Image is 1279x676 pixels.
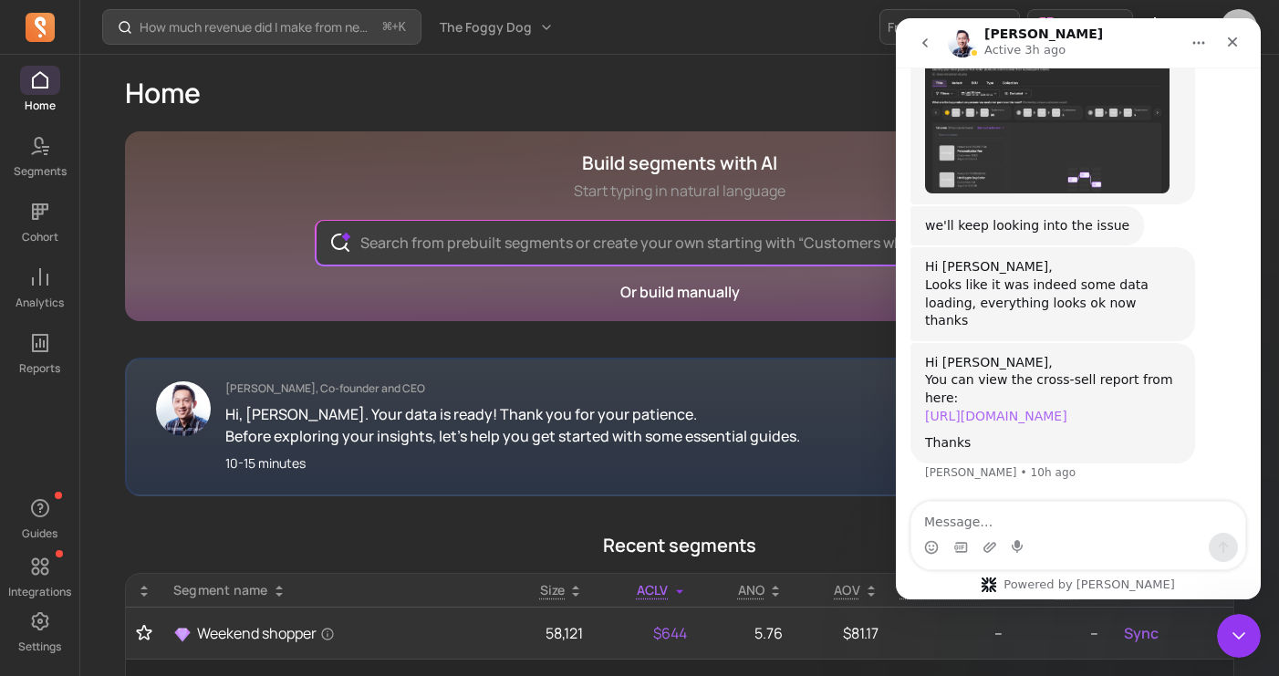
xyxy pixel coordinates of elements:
[87,522,101,536] button: Upload attachment
[14,164,67,179] p: Segments
[540,581,566,598] span: Size
[709,622,784,644] p: 5.76
[1217,614,1261,658] iframe: To enrich screen reader interactions, please activate Accessibility in Grammarly extension settings
[313,515,342,544] button: Send a message…
[429,11,565,44] button: The Foggy Dog
[15,229,299,322] div: Hi [PERSON_NAME],Looks like it was indeed some data loading, everything looks ok now thanks
[15,188,350,230] div: John says…
[116,522,130,536] button: Start recording
[125,533,1234,558] p: Recent segments
[382,16,392,39] kbd: ⌘
[57,522,72,536] button: Gif picker
[1027,9,1133,46] button: Earn $200
[15,188,248,228] div: we'll keep looking into the issue
[16,484,349,515] textarea: Message…
[29,353,285,389] div: You can view the cross-sell report from here:
[1120,619,1162,648] button: Sync
[346,221,1014,265] input: Search from prebuilt segments or create your own starting with “Customers who” ...
[19,361,60,376] p: Reports
[29,416,285,434] div: Thanks
[1024,622,1097,644] p: --
[805,622,878,644] p: $81.17
[574,180,785,202] p: Start typing in natural language
[22,230,58,244] p: Cohort
[383,17,406,36] span: +
[620,282,740,302] a: Or build manually
[1124,622,1159,644] span: Sync
[15,229,350,324] div: John says…
[125,77,1234,109] h1: Home
[900,622,1003,644] p: --
[574,151,785,176] h1: Build segments with AI
[16,296,64,310] p: Analytics
[888,18,1012,36] p: Free trial: 15 days left
[140,18,376,36] p: How much revenue did I make from newly acquired customers?
[156,381,211,436] img: John Chao CEO
[29,258,285,312] div: Looks like it was indeed some data loading, everything looks ok now thanks
[738,581,765,598] span: ANO
[29,199,234,217] div: we'll keep looking into the issue
[18,640,61,654] p: Settings
[29,390,172,405] a: [URL][DOMAIN_NAME]
[173,622,484,644] a: Weekend shopper
[28,522,43,536] button: Emoji picker
[896,18,1261,599] iframe: To enrich screen reader interactions, please activate Accessibility in Grammarly extension settings
[225,403,800,425] p: Hi, [PERSON_NAME]. Your data is ready! Thank you for your patience.
[225,381,800,396] p: [PERSON_NAME], Co-founder and CEO
[225,454,800,473] p: 10-15 minutes
[137,624,151,642] button: Toggle favorite
[29,240,285,258] div: Hi [PERSON_NAME],
[879,9,1020,45] a: Free trial: 15 days left
[225,425,800,447] p: Before exploring your insights, let's help you get started with some essential guides.
[15,325,350,485] div: John says…
[15,325,299,445] div: Hi [PERSON_NAME],You can view the cross-sell report from here:[URL][DOMAIN_NAME]Thanks[PERSON_NAM...
[20,490,60,545] button: Guides
[25,99,56,113] p: Home
[8,585,71,599] p: Integrations
[197,622,335,644] span: Weekend shopper
[505,622,583,644] p: 58,121
[173,581,484,599] div: Segment name
[440,18,532,36] span: The Foggy Dog
[399,20,406,35] kbd: K
[29,449,180,460] div: [PERSON_NAME] • 10h ago
[29,336,285,354] div: Hi [PERSON_NAME],
[637,581,669,598] span: ACLV
[102,9,421,45] button: How much revenue did I make from newly acquired customers?⌘+K
[834,581,860,599] p: AOV
[605,622,686,644] p: $644
[1221,9,1257,46] img: avatar
[22,526,57,541] p: Guides
[1137,9,1173,46] button: Toggle dark mode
